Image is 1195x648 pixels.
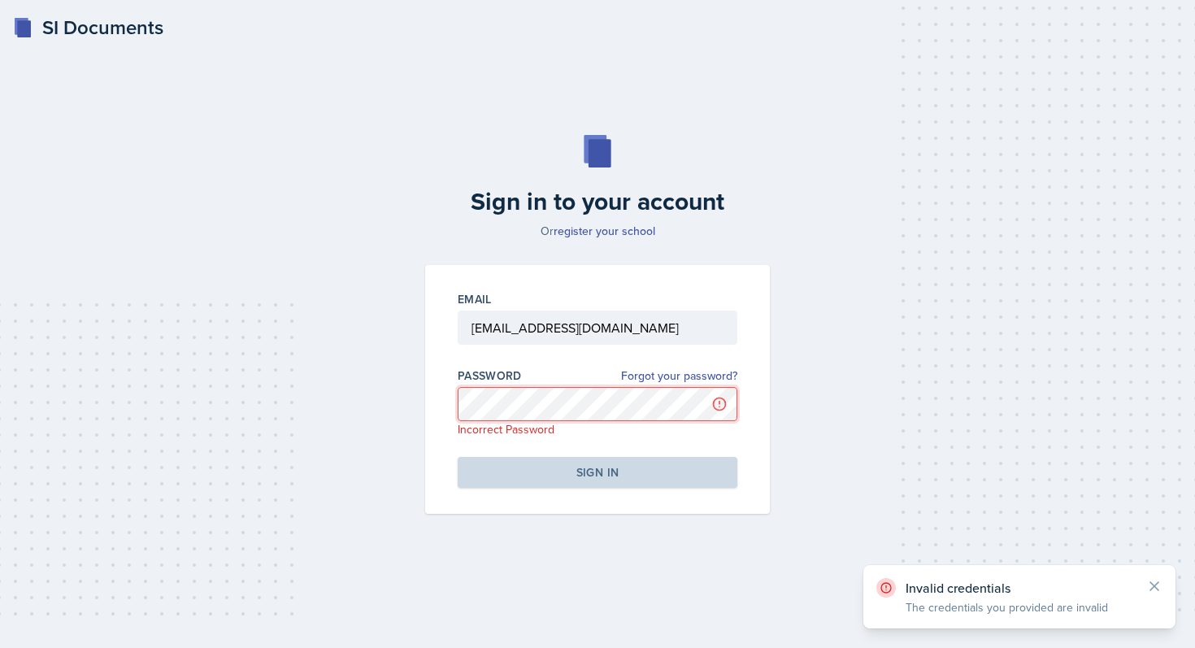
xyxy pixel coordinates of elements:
a: Forgot your password? [621,367,737,385]
div: Sign in [576,464,619,481]
p: Or [415,223,780,239]
input: Email [458,311,737,345]
p: Incorrect Password [458,421,737,437]
label: Email [458,291,492,307]
a: SI Documents [13,13,163,42]
p: The credentials you provided are invalid [906,599,1133,615]
a: register your school [554,223,655,239]
label: Password [458,367,522,384]
p: Invalid credentials [906,580,1133,596]
button: Sign in [458,457,737,488]
h2: Sign in to your account [415,187,780,216]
